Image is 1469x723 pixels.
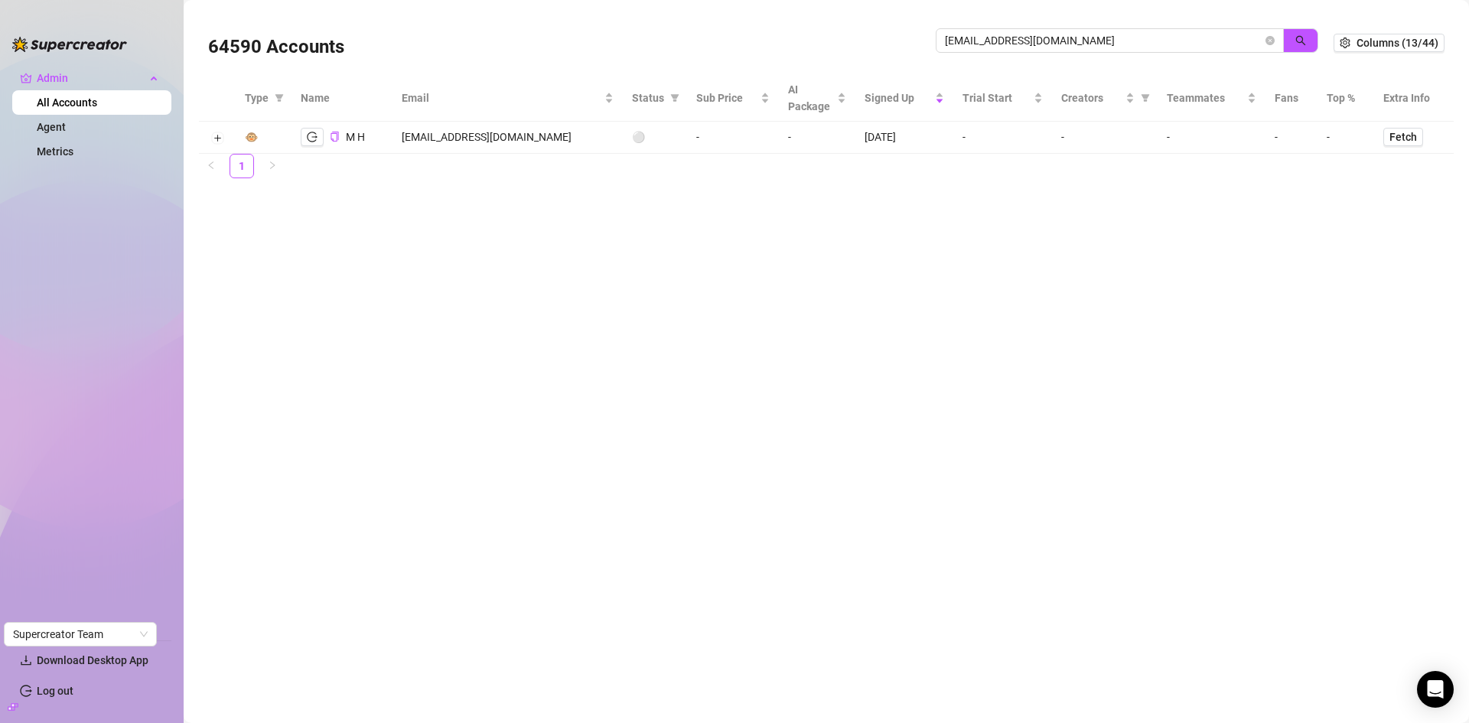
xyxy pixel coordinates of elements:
td: - [1265,122,1317,154]
button: Expand row [211,132,223,145]
span: Email [402,90,601,106]
span: logout [307,132,318,142]
td: - [1318,122,1375,154]
th: Email [392,75,623,122]
th: Teammates [1158,75,1266,122]
span: filter [1141,93,1150,103]
span: download [20,654,32,666]
span: - [1167,131,1170,143]
span: Sub Price [696,90,757,106]
button: right [260,154,285,178]
span: filter [275,93,284,103]
span: Teammates [1167,90,1245,106]
input: Search by UID / Name / Email / Creator Username [945,32,1262,49]
span: Fetch [1389,131,1417,143]
span: Trial Start [963,90,1030,106]
span: copy [330,132,340,142]
span: M H [346,131,365,143]
span: filter [670,93,679,103]
th: Name [292,75,392,122]
td: - [687,122,779,154]
span: Signed Up [865,90,932,106]
li: 1 [230,154,254,178]
button: left [199,154,223,178]
span: AI Package [788,81,834,115]
span: left [207,161,216,170]
td: - [1052,122,1158,154]
button: close-circle [1265,36,1275,45]
th: Fans [1265,75,1317,122]
span: Download Desktop App [37,654,148,666]
li: Previous Page [199,154,223,178]
a: Log out [37,685,73,697]
td: - [779,122,855,154]
button: Fetch [1383,128,1423,146]
th: Creators [1052,75,1158,122]
span: right [268,161,277,170]
a: Agent [37,121,66,133]
img: logo-BBDzfeDw.svg [12,37,127,52]
span: Type [245,90,269,106]
td: [DATE] [855,122,953,154]
a: Metrics [37,145,73,158]
span: Admin [37,66,145,90]
th: Extra Info [1374,75,1454,122]
h3: 64590 Accounts [208,35,344,60]
a: All Accounts [37,96,97,109]
div: Open Intercom Messenger [1417,671,1454,708]
span: ⚪ [632,131,645,143]
span: search [1295,35,1306,46]
span: setting [1340,37,1350,48]
a: 1 [230,155,253,177]
span: Supercreator Team [13,623,148,646]
th: Trial Start [953,75,1051,122]
span: filter [272,86,287,109]
span: Columns (13/44) [1357,37,1438,49]
span: filter [667,86,682,109]
td: [EMAIL_ADDRESS][DOMAIN_NAME] [392,122,623,154]
th: Sub Price [687,75,779,122]
th: Signed Up [855,75,953,122]
button: Copy Account UID [330,132,340,143]
button: Columns (13/44) [1334,34,1445,52]
span: build [8,702,18,712]
span: Status [632,90,664,106]
span: crown [20,72,32,84]
th: Top % [1318,75,1375,122]
div: 🐵 [245,129,258,145]
td: - [953,122,1051,154]
th: AI Package [779,75,855,122]
span: Creators [1061,90,1122,106]
button: logout [301,128,324,146]
span: filter [1138,86,1153,109]
li: Next Page [260,154,285,178]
